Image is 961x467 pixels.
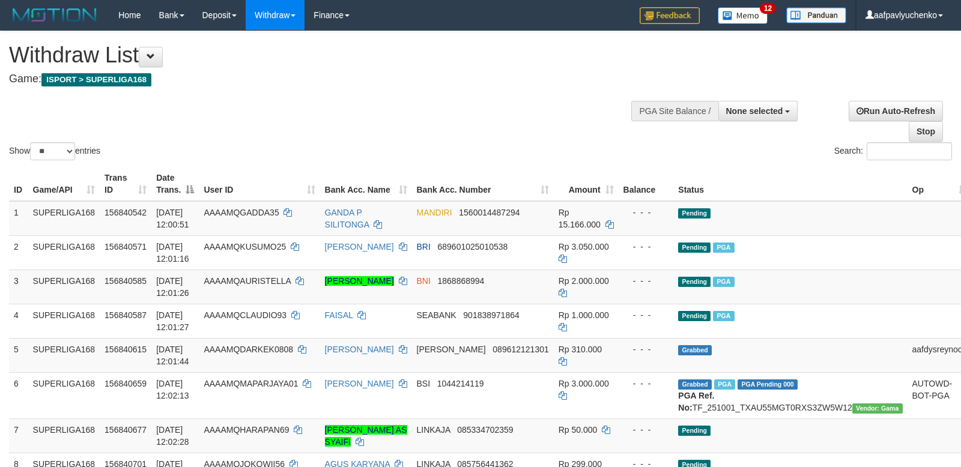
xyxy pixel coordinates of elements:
span: Rp 310.000 [559,345,602,354]
span: Rp 3.000.000 [559,379,609,388]
span: 12 [760,3,776,14]
span: AAAAMQHARAPAN69 [204,425,289,435]
td: 7 [9,418,28,453]
input: Search: [867,142,952,160]
span: Grabbed [678,345,712,355]
span: [DATE] 12:02:13 [156,379,189,400]
img: panduan.png [786,7,846,23]
span: [DATE] 12:02:28 [156,425,189,447]
div: - - - [623,424,669,436]
span: Pending [678,277,711,287]
span: Pending [678,311,711,321]
span: BNI [417,276,431,286]
span: Marked by aafchhiseyha [713,277,734,287]
span: SEABANK [417,310,456,320]
td: SUPERLIGA168 [28,304,100,338]
td: SUPERLIGA168 [28,418,100,453]
span: 156840542 [105,208,147,217]
span: Copy 1560014487294 to clipboard [459,208,520,217]
a: Run Auto-Refresh [849,101,943,121]
span: Copy 1044214119 to clipboard [437,379,484,388]
span: [DATE] 12:00:51 [156,208,189,229]
td: SUPERLIGA168 [28,270,100,304]
div: PGA Site Balance / [631,101,718,121]
th: Bank Acc. Name: activate to sort column ascending [320,167,412,201]
span: Rp 50.000 [559,425,598,435]
th: ID [9,167,28,201]
img: Button%20Memo.svg [718,7,768,24]
td: 1 [9,201,28,236]
a: [PERSON_NAME] [325,379,394,388]
span: Pending [678,426,711,436]
span: 156840677 [105,425,147,435]
span: Pending [678,208,711,218]
div: - - - [623,241,669,253]
a: [PERSON_NAME] AS SYAIFI [325,425,407,447]
span: [PERSON_NAME] [417,345,486,354]
th: Amount: activate to sort column ascending [554,167,619,201]
td: SUPERLIGA168 [28,372,100,418]
span: 156840615 [105,345,147,354]
span: BRI [417,242,431,252]
th: Trans ID: activate to sort column ascending [100,167,151,201]
div: - - - [623,343,669,355]
span: [DATE] 12:01:16 [156,242,189,264]
td: 5 [9,338,28,372]
label: Show entries [9,142,100,160]
img: MOTION_logo.png [9,6,100,24]
span: Rp 3.050.000 [559,242,609,252]
span: AAAAMQAURISTELLA [204,276,291,286]
span: Vendor URL: https://trx31.1velocity.biz [852,403,903,414]
span: 156840659 [105,379,147,388]
span: Copy 089612121301 to clipboard [493,345,548,354]
td: SUPERLIGA168 [28,235,100,270]
span: [DATE] 12:01:44 [156,345,189,366]
span: Copy 689601025010538 to clipboard [438,242,508,252]
a: [PERSON_NAME] [325,276,394,286]
span: Rp 1.000.000 [559,310,609,320]
span: ISPORT > SUPERLIGA168 [41,73,151,86]
span: Rp 2.000.000 [559,276,609,286]
td: 4 [9,304,28,338]
th: Status [673,167,907,201]
a: Stop [909,121,943,142]
td: 3 [9,270,28,304]
span: AAAAMQGADDA35 [204,208,279,217]
b: PGA Ref. No: [678,391,714,412]
span: Marked by aafsengchandara [713,311,734,321]
span: BSI [417,379,431,388]
td: SUPERLIGA168 [28,201,100,236]
img: Feedback.jpg [640,7,700,24]
th: Balance [619,167,674,201]
th: Game/API: activate to sort column ascending [28,167,100,201]
span: Copy 901838971864 to clipboard [463,310,519,320]
span: [DATE] 12:01:27 [156,310,189,332]
select: Showentries [30,142,75,160]
span: Copy 1868868994 to clipboard [438,276,485,286]
span: Pending [678,243,711,253]
span: Rp 15.166.000 [559,208,601,229]
a: [PERSON_NAME] [325,242,394,252]
div: - - - [623,206,669,218]
span: AAAAMQDARKEK0808 [204,345,293,354]
span: LINKAJA [417,425,450,435]
td: 2 [9,235,28,270]
div: - - - [623,309,669,321]
span: Copy 085334702359 to clipboard [457,425,513,435]
span: None selected [726,106,783,116]
button: None selected [718,101,798,121]
label: Search: [834,142,952,160]
span: 156840571 [105,242,147,252]
div: - - - [623,378,669,390]
a: [PERSON_NAME] [325,345,394,354]
h4: Game: [9,73,629,85]
span: 156840587 [105,310,147,320]
div: - - - [623,275,669,287]
span: 156840585 [105,276,147,286]
th: Bank Acc. Number: activate to sort column ascending [412,167,554,201]
span: AAAAMQKUSUMO25 [204,242,286,252]
span: PGA Pending [738,379,798,390]
span: Marked by aafsengchandara [713,243,734,253]
a: GANDA P SILITONGA [325,208,369,229]
h1: Withdraw List [9,43,629,67]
